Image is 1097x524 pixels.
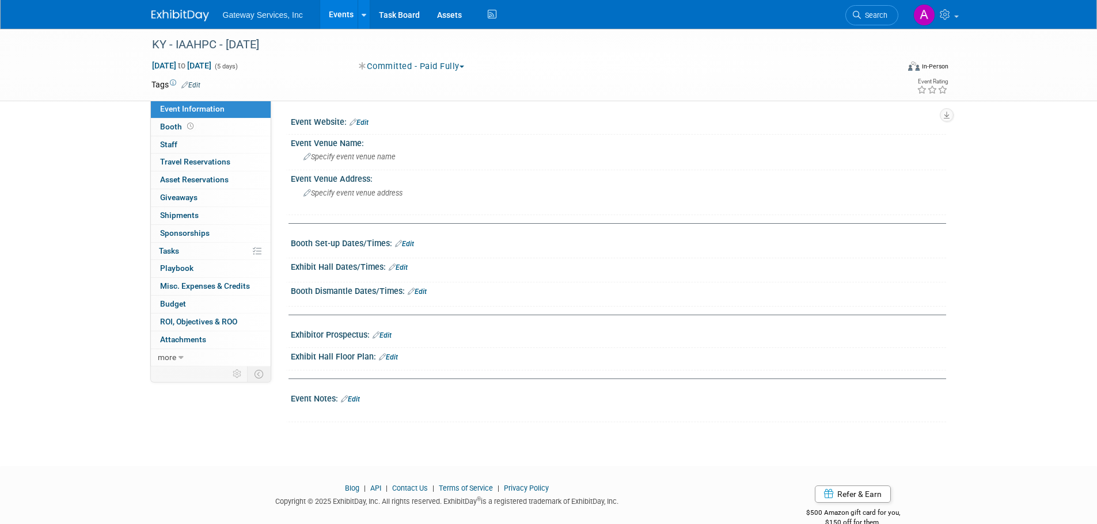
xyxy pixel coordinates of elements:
div: Exhibitor Prospectus: [291,326,946,341]
a: Edit [389,263,408,271]
a: Edit [181,81,200,89]
span: Specify event venue name [303,152,396,161]
a: Edit [408,288,427,296]
a: Event Information [151,101,271,118]
span: more [158,353,176,362]
div: Event Website: [291,113,946,128]
a: Booth [151,118,271,136]
span: Gateway Services, Inc [223,10,303,20]
a: Privacy Policy [504,484,549,492]
a: Budget [151,296,271,313]
div: Event Notes: [291,390,946,405]
span: Playbook [160,263,193,273]
a: Sponsorships [151,225,271,242]
img: ExhibitDay [151,10,209,21]
a: Staff [151,136,271,154]
span: Sponsorships [160,228,210,238]
span: | [383,484,390,492]
span: Search [861,11,887,20]
a: Asset Reservations [151,171,271,189]
a: Playbook [151,260,271,277]
span: ROI, Objectives & ROO [160,317,237,326]
a: Misc. Expenses & Credits [151,278,271,295]
span: Asset Reservations [160,175,229,184]
sup: ® [477,496,481,502]
div: Event Venue Address: [291,170,946,185]
a: Refer & Earn [815,485,891,503]
span: Staff [160,140,177,149]
div: Event Venue Name: [291,135,946,149]
img: Format-Inperson.png [908,62,920,71]
span: (5 days) [214,63,238,70]
a: Edit [395,240,414,248]
a: Travel Reservations [151,154,271,171]
a: Shipments [151,207,271,224]
span: Shipments [160,211,199,220]
span: Tasks [159,246,179,255]
span: | [495,484,502,492]
a: ROI, Objectives & ROO [151,313,271,331]
a: Giveaways [151,189,271,206]
a: Contact Us [392,484,428,492]
span: to [176,61,187,70]
a: Edit [341,395,360,403]
div: Copyright © 2025 ExhibitDay, Inc. All rights reserved. ExhibitDay is a registered trademark of Ex... [151,494,743,507]
a: Blog [345,484,359,492]
span: Misc. Expenses & Credits [160,281,250,290]
a: Attachments [151,331,271,349]
span: Budget [160,299,186,308]
a: Edit [373,331,392,339]
span: Travel Reservations [160,157,230,166]
a: API [370,484,381,492]
a: Tasks [151,243,271,260]
a: Edit [379,353,398,361]
div: KY - IAAHPC - [DATE] [148,35,881,55]
div: Event Format [830,60,949,77]
a: more [151,349,271,366]
span: Booth not reserved yet [185,122,196,131]
td: Personalize Event Tab Strip [227,366,248,381]
span: [DATE] [DATE] [151,60,212,71]
td: Toggle Event Tabs [247,366,271,381]
div: Booth Set-up Dates/Times: [291,235,946,250]
a: Edit [350,118,369,127]
a: Terms of Service [439,484,493,492]
span: Specify event venue address [303,189,403,197]
span: Giveaways [160,193,198,202]
span: | [430,484,437,492]
div: Booth Dismantle Dates/Times: [291,282,946,297]
img: Alyson Evans [913,4,935,26]
div: Exhibit Hall Dates/Times: [291,258,946,273]
div: Exhibit Hall Floor Plan: [291,348,946,363]
div: In-Person [921,62,948,71]
a: Search [845,5,898,25]
div: Event Rating [917,79,948,85]
button: Committed - Paid Fully [355,60,469,72]
span: Attachments [160,335,206,344]
span: | [361,484,369,492]
span: Event Information [160,104,225,113]
span: Booth [160,122,196,131]
td: Tags [151,79,200,90]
